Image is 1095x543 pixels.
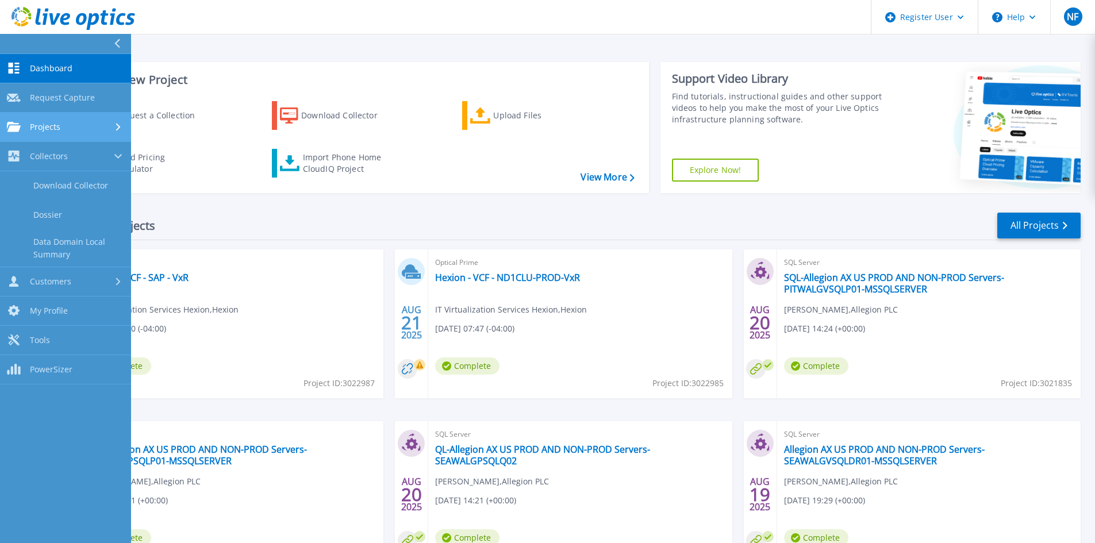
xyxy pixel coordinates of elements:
span: [DATE] 19:29 (+00:00) [784,494,865,507]
span: [DATE] 07:47 (-04:00) [435,322,514,335]
div: Download Collector [301,104,393,127]
span: NF [1067,12,1078,21]
a: Download Collector [272,101,400,130]
span: [DATE] 14:24 (+00:00) [784,322,865,335]
div: AUG 2025 [401,302,422,344]
span: Dashboard [30,63,72,74]
span: Project ID: 3022987 [303,377,375,390]
span: SQL Server [784,428,1074,441]
div: Import Phone Home CloudIQ Project [303,152,393,175]
div: AUG 2025 [749,473,771,515]
span: [DATE] 14:21 (+00:00) [435,494,516,507]
a: SQL-Allegion AX US PROD AND NON-PROD Servers-PITWALGVSQLP01-MSSQLSERVER [784,272,1074,295]
a: All Projects [997,213,1081,238]
span: Complete [435,357,500,375]
span: My Profile [30,306,68,316]
span: Optical Prime [435,256,725,269]
span: [PERSON_NAME] , Allegion PLC [784,475,898,488]
span: PowerSizer [30,364,72,375]
div: Upload Files [493,104,585,127]
span: 19 [750,490,770,499]
span: SQL Server [784,256,1074,269]
a: Cloud Pricing Calculator [82,149,210,178]
span: Tools [30,335,50,345]
span: IT Virtualization Services Hexion , Hexion [87,303,239,316]
span: [PERSON_NAME] , Allegion PLC [435,475,549,488]
a: QL-Allegion AX US PROD AND NON-PROD Servers-SEAWALGPSQLQ02 [435,444,725,467]
span: Optical Prime [87,256,376,269]
a: Allegion AX US PROD AND NON-PROD Servers-SEAWALGVSQLDR01-MSSQLSERVER [784,444,1074,467]
span: Collectors [30,151,68,161]
a: SQL-Allegion AX US PROD AND NON-PROD Servers-CHIWALGPSQLP01-MSSQLSERVER [87,444,376,467]
div: AUG 2025 [749,302,771,344]
span: SQL Server [435,428,725,441]
span: 20 [750,318,770,328]
a: Explore Now! [672,159,759,182]
div: Find tutorials, instructional guides and other support videos to help you make the most of your L... [672,91,886,125]
span: Request Capture [30,93,95,103]
span: IT Virtualization Services Hexion , Hexion [435,303,587,316]
div: Support Video Library [672,71,886,86]
a: Request a Collection [82,101,210,130]
div: AUG 2025 [401,473,422,515]
span: Project ID: 3021835 [1001,377,1072,390]
a: Upload Files [462,101,590,130]
span: [PERSON_NAME] , Allegion PLC [87,475,201,488]
span: Project ID: 3022985 [652,377,724,390]
span: Customers [30,276,71,287]
a: Hexion - VCF - ND1CLU-PROD-VxR [435,272,580,283]
a: View More [581,172,634,183]
span: 21 [401,318,422,328]
span: 20 [401,490,422,499]
div: Cloud Pricing Calculator [113,152,205,175]
span: Projects [30,122,60,132]
h3: Start a New Project [82,74,634,86]
a: Hexion - VCF - SAP - VxR [87,272,189,283]
div: Request a Collection [114,104,206,127]
span: [PERSON_NAME] , Allegion PLC [784,303,898,316]
span: SQL Server [87,428,376,441]
span: Complete [784,357,848,375]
